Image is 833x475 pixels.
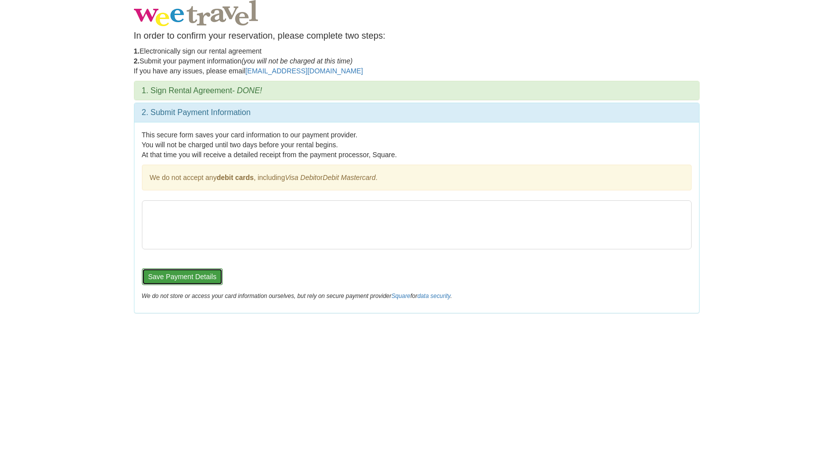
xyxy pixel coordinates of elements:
em: (you will not be charged at this time) [242,57,353,65]
strong: 1. [134,47,140,55]
em: Visa Debit [285,174,317,181]
a: [EMAIL_ADDRESS][DOMAIN_NAME] [245,67,363,75]
iframe: Secure Credit Card Form [142,201,691,249]
a: data security [417,293,450,299]
button: Save Payment Details [142,268,223,285]
h3: 2. Submit Payment Information [142,108,692,117]
em: Debit Mastercard [322,174,376,181]
em: We do not store or access your card information ourselves, but rely on secure payment provider for . [142,293,452,299]
div: We do not accept any , including or . [142,165,692,190]
a: Square [391,293,410,299]
p: Electronically sign our rental agreement Submit your payment information If you have any issues, ... [134,46,700,76]
strong: debit cards [217,174,254,181]
p: This secure form saves your card information to our payment provider. You will not be charged unt... [142,130,692,160]
h4: In order to confirm your reservation, please complete two steps: [134,31,700,41]
strong: 2. [134,57,140,65]
em: - DONE! [232,86,262,95]
h3: 1. Sign Rental Agreement [142,86,692,95]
